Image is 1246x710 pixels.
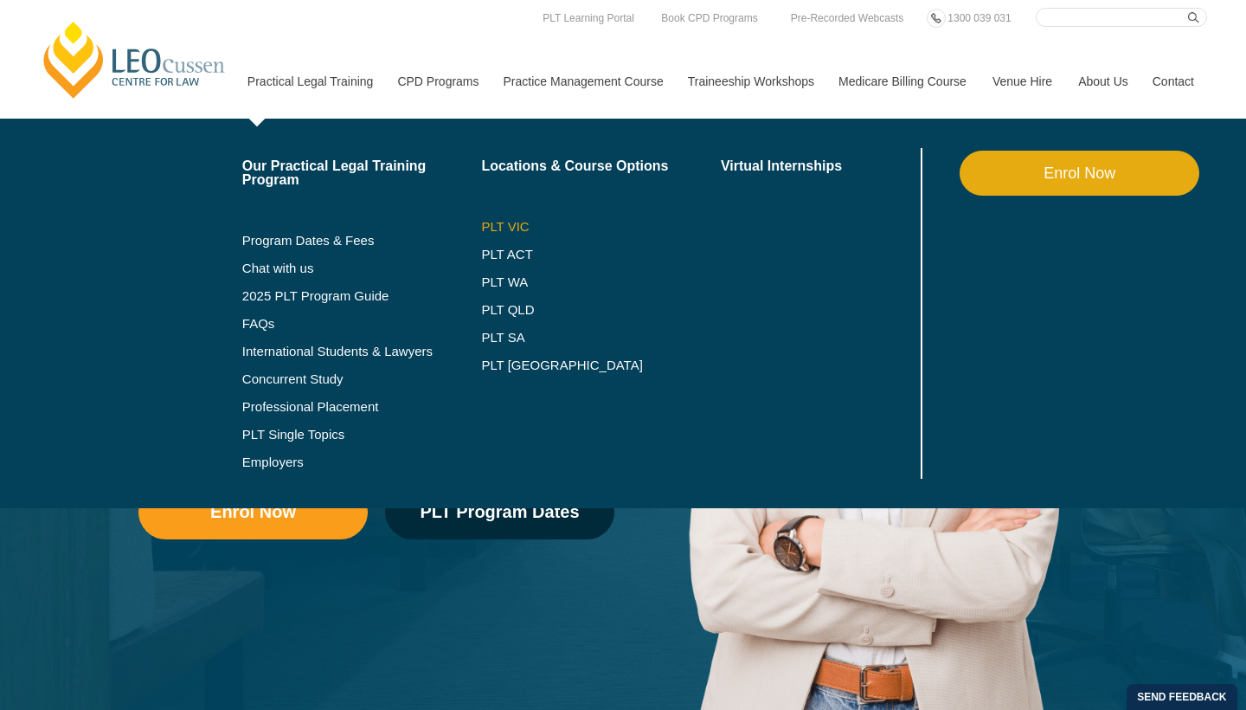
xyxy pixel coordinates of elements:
a: Enrol Now [138,484,368,539]
a: 2025 PLT Program Guide [242,289,439,303]
a: Professional Placement [242,400,482,414]
a: PLT WA [481,275,678,289]
a: Virtual Internships [721,159,917,173]
a: PLT QLD [481,303,721,317]
a: PLT SA [481,331,721,345]
span: Enrol Now [210,503,296,520]
a: Concurrent Study [242,372,482,386]
a: Venue Hire [979,44,1065,119]
a: FAQs [242,317,482,331]
a: Practical Legal Training [234,44,385,119]
a: Contact [1140,44,1207,119]
a: PLT Program Dates [385,484,614,539]
a: Medicare Billing Course [825,44,979,119]
a: PLT Single Topics [242,428,482,442]
a: PLT ACT [481,248,721,261]
span: 1300 039 031 [947,12,1011,24]
a: Our Practical Legal Training Program [242,159,482,187]
a: [PERSON_NAME] Centre for Law [39,19,230,100]
a: Locations & Course Options [481,159,721,173]
a: PLT VIC [481,220,721,234]
span: PLT Program Dates [420,503,579,520]
a: 1300 039 031 [943,9,1015,28]
a: International Students & Lawyers [242,345,482,358]
a: CPD Programs [384,44,490,119]
a: About Us [1065,44,1140,119]
a: Chat with us [242,261,482,275]
a: Traineeship Workshops [675,44,825,119]
a: PLT Learning Portal [538,9,639,28]
a: Book CPD Programs [657,9,761,28]
a: PLT [GEOGRAPHIC_DATA] [481,358,721,372]
a: Practice Management Course [491,44,675,119]
a: Employers [242,455,482,469]
a: Enrol Now [960,151,1199,196]
a: Pre-Recorded Webcasts [787,9,909,28]
a: Program Dates & Fees [242,234,482,248]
